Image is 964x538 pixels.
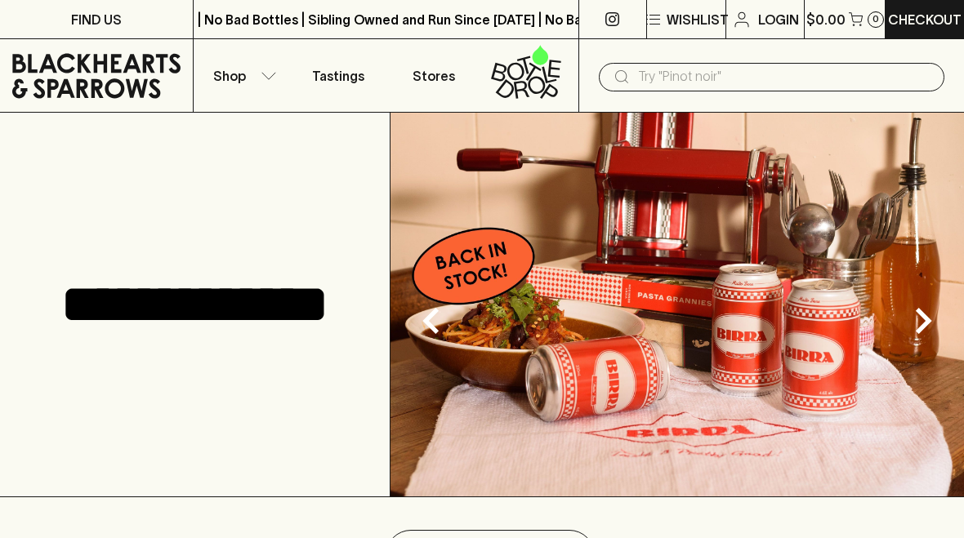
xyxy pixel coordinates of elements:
[888,10,962,29] p: Checkout
[890,288,956,353] button: Next
[213,66,246,86] p: Shop
[391,113,964,496] img: optimise
[71,10,122,29] p: FIND US
[873,15,879,24] p: 0
[806,10,846,29] p: $0.00
[312,66,364,86] p: Tastings
[194,39,290,112] button: Shop
[399,288,464,353] button: Previous
[667,10,729,29] p: Wishlist
[638,64,931,90] input: Try "Pinot noir"
[413,66,455,86] p: Stores
[386,39,483,112] a: Stores
[290,39,386,112] a: Tastings
[758,10,799,29] p: Login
